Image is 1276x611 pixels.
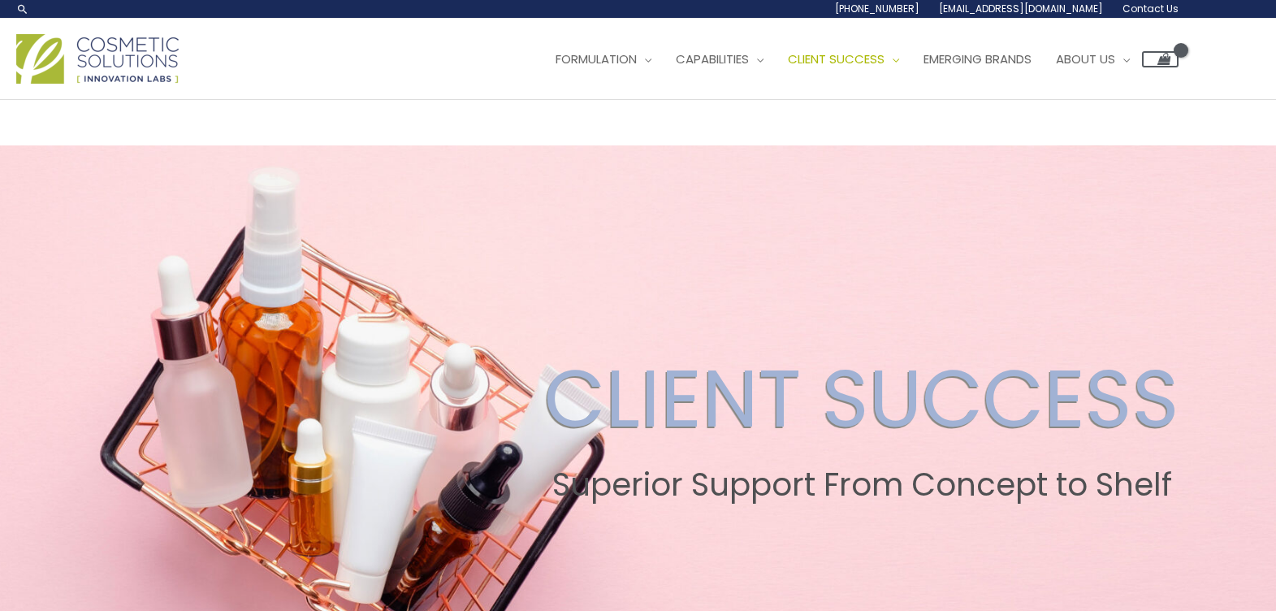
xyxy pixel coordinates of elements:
span: Emerging Brands [923,50,1032,67]
span: [PHONE_NUMBER] [835,2,919,15]
a: Emerging Brands [911,35,1044,84]
span: Contact Us [1122,2,1179,15]
a: Capabilities [664,35,776,84]
span: [EMAIL_ADDRESS][DOMAIN_NAME] [939,2,1103,15]
h2: Superior Support From Concept to Shelf [544,466,1179,504]
span: Formulation [556,50,637,67]
span: Capabilities [676,50,749,67]
nav: Site Navigation [531,35,1179,84]
h2: CLIENT SUCCESS [544,351,1179,447]
img: Cosmetic Solutions Logo [16,34,179,84]
a: Formulation [543,35,664,84]
a: About Us [1044,35,1142,84]
span: Client Success [788,50,885,67]
span: About Us [1056,50,1115,67]
a: Search icon link [16,2,29,15]
a: View Shopping Cart, empty [1142,51,1179,67]
a: Client Success [776,35,911,84]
